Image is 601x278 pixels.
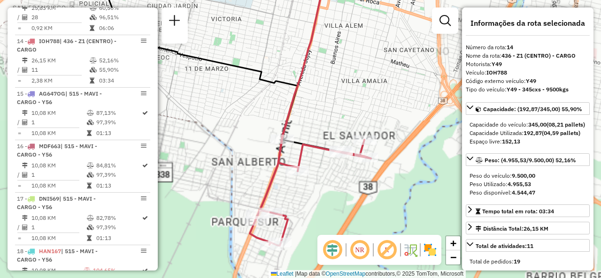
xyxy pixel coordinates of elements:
td: 0,92 KM [31,23,89,33]
i: Tempo total em rota [87,235,92,241]
a: Capacidade: (192,87/345,00) 55,90% [466,102,590,115]
div: Código externo veículo: [466,77,590,85]
i: Distância Total [22,163,28,168]
a: Exibir filtros [436,11,455,30]
i: Tempo total em rota [90,25,94,31]
strong: 4.544,47 [512,189,535,196]
td: = [17,23,22,33]
span: 15 - [17,90,102,105]
span: Ocultar deslocamento [321,239,344,261]
div: Capacidade do veículo: [470,120,586,129]
td: 60,56% [99,3,146,13]
div: Tipo do veículo: [466,85,590,94]
strong: (04,59 pallets) [542,129,580,136]
td: 97,39% [96,170,141,180]
i: % de utilização do peso [90,5,97,11]
i: Distância Total [22,110,28,116]
em: Opções [141,248,146,254]
span: Peso: (4.955,53/9.500,00) 52,16% [485,157,576,164]
strong: Y49 [526,77,536,84]
strong: (08,21 pallets) [547,121,585,128]
strong: 14 [507,44,513,51]
i: Rota otimizada [142,268,148,273]
i: Total de Atividades [22,225,28,230]
i: % de utilização da cubagem [90,67,97,73]
strong: 9.500,00 [512,172,535,179]
td: = [17,128,22,138]
i: Total de Atividades [22,172,28,178]
strong: Y49 [492,60,502,68]
i: % de utilização do peso [87,163,94,168]
td: 104,65% [92,266,141,275]
i: Rota otimizada [142,163,148,168]
strong: 192,87 [524,129,542,136]
span: 16 - [17,143,97,158]
span: Total de atividades: [476,242,533,249]
div: Capacidade Utilizada: [470,129,586,137]
td: / [17,13,22,22]
span: | 515 - MAVI - CARGO - Y56 [17,90,102,105]
td: 03:34 [99,76,146,85]
span: | [295,270,296,277]
td: 52,16% [99,56,146,65]
i: Distância Total [22,58,28,63]
span: HAN167 [39,248,61,255]
td: 82,78% [96,213,141,223]
a: Nova sessão e pesquisa [165,11,184,32]
em: Opções [141,143,146,149]
div: Peso Utilizado: [470,180,586,188]
i: % de utilização da cubagem [87,172,94,178]
td: 97,39% [96,223,141,232]
td: 1 [31,118,86,127]
i: Tempo total em rota [87,130,92,136]
i: Tempo total em rota [90,78,94,83]
strong: Y49 - 345cxs - 9500kgs [507,86,569,93]
i: Distância Total [22,268,28,273]
td: 01:13 [96,233,141,243]
strong: IOH788 [486,69,507,76]
td: 10,08 KM [31,108,86,118]
span: DNI569 [39,195,59,202]
i: % de utilização da cubagem [87,225,94,230]
span: MDF663 [39,143,61,150]
span: Peso do veículo: [470,172,535,179]
h4: Informações da rota selecionada [466,19,590,28]
div: Map data © contributors,© 2025 TomTom, Microsoft [269,270,466,278]
span: + [450,237,456,249]
i: % de utilização do peso [90,58,97,63]
td: 84,81% [96,161,141,170]
span: − [450,251,456,263]
td: / [17,170,22,180]
div: Nome da rota: [466,52,590,60]
td: 11 [31,65,89,75]
td: 2,38 KM [31,76,89,85]
a: Peso: (4.955,53/9.500,00) 52,16% [466,153,590,166]
strong: 436 - Z1 (CENTRO) - CARGO [501,52,576,59]
td: 01:13 [96,128,141,138]
span: | 436 - Z1 (CENTRO) - CARGO [17,38,116,53]
div: Veículo: [466,68,590,77]
div: Total de atividades:11 [466,254,590,270]
div: Número da rota: [466,43,590,52]
td: 55,90% [99,65,146,75]
div: Peso: (4.955,53/9.500,00) 52,16% [466,168,590,201]
div: Total de pedidos: [470,257,586,266]
span: IOH788 [39,38,60,45]
i: Rota otimizada [142,215,148,221]
span: AG647OG [39,90,65,97]
td: 06:06 [99,23,146,33]
strong: 345,00 [528,121,547,128]
span: Capacidade: (192,87/345,00) 55,90% [483,105,582,113]
td: / [17,118,22,127]
i: Distância Total [22,215,28,221]
strong: 11 [527,242,533,249]
a: OpenStreetMap [326,270,366,277]
td: 28 [31,13,89,22]
span: 18 - [17,248,98,263]
td: 10,08 KM [31,266,83,275]
em: Opções [141,195,146,201]
td: 25,83 KM [31,3,89,13]
em: Opções [141,90,146,96]
td: / [17,65,22,75]
td: = [17,76,22,85]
